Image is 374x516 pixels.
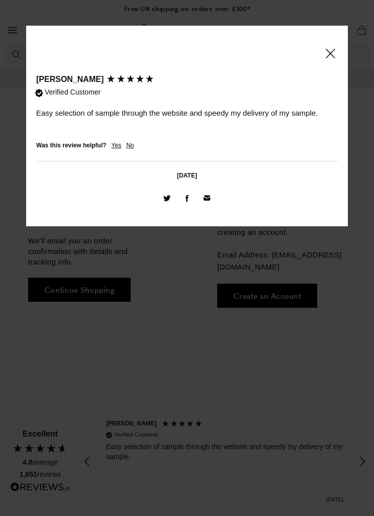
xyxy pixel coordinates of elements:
div: 5 Stars [106,74,155,83]
div: Yes [112,141,122,150]
div: No [126,141,134,150]
span: Share on Facebook [182,194,192,203]
div: [DATE] [36,171,338,180]
div: Was this review helpful? [36,141,107,150]
div: Easy selection of sample through the website and speedy my delivery of my sample. [36,108,338,118]
a: Share via Email [200,190,215,205]
div: [PERSON_NAME] [36,74,104,85]
div: Verified Customer [45,88,101,98]
span: Share on Twitter [162,194,171,203]
span: Close [324,47,336,60]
